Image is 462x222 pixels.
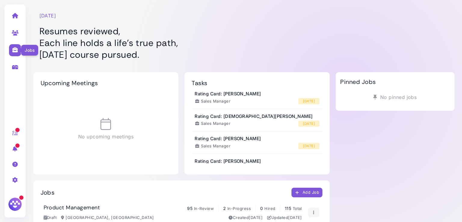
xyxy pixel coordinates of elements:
h3: Rating Card: [DEMOGRAPHIC_DATA][PERSON_NAME] [195,114,313,119]
h3: Rating Card: [PERSON_NAME] [195,91,261,97]
time: Jul 17, 2025 [249,215,263,220]
div: No pinned jobs [340,91,450,103]
span: In-Progress [227,206,251,211]
a: Jobs [6,42,25,57]
h2: Jobs [41,189,55,196]
span: 95 [187,206,192,211]
img: Megan [8,197,23,212]
h3: Rating Card: [PERSON_NAME] [195,159,261,164]
span: Hired [264,206,275,211]
div: [DATE] [298,121,319,127]
time: Jul 17, 2025 [288,215,302,220]
div: [DATE] [298,98,319,104]
button: Add Job [291,188,323,197]
span: Total [293,206,302,211]
h2: Upcoming Meetings [41,79,98,87]
div: No upcoming meetings [41,93,171,165]
h3: Rating Card: [PERSON_NAME] [195,136,261,141]
div: [GEOGRAPHIC_DATA], [GEOGRAPHIC_DATA] [61,215,154,221]
div: Updated [267,215,302,221]
span: In-Review [194,206,214,211]
div: Created [229,215,263,221]
h2: Pinned Jobs [340,78,376,85]
div: Draft [44,215,57,221]
span: 115 [285,206,291,211]
span: 2 [223,206,226,211]
div: Sales Manager [195,121,230,127]
div: Add Job [295,190,319,196]
div: Jobs [21,45,38,56]
div: [DATE] [298,143,319,149]
h2: Tasks [192,79,207,87]
div: Sales Manager [195,98,230,104]
span: 0 [260,206,263,211]
time: [DATE] [39,12,56,19]
h1: Resumes reviewed, Each line holds a life’s true path, [DATE] course pursued. [39,25,324,60]
div: Sales Manager [195,143,230,149]
h3: Product Management [44,205,100,211]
